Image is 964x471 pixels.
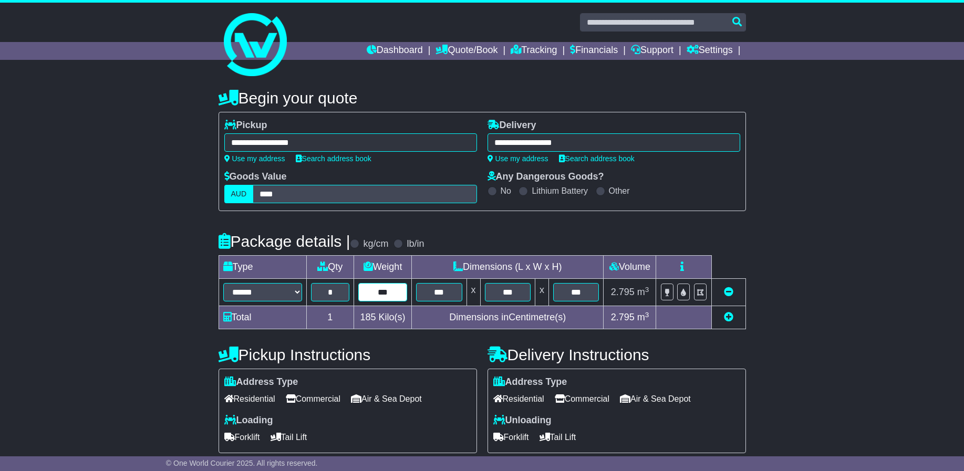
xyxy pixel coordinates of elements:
[296,154,371,163] a: Search address book
[219,233,350,250] h4: Package details |
[532,186,588,196] label: Lithium Battery
[286,391,340,407] span: Commercial
[724,287,733,297] a: Remove this item
[367,42,423,60] a: Dashboard
[488,154,548,163] a: Use my address
[354,306,412,329] td: Kilo(s)
[687,42,733,60] a: Settings
[493,429,529,445] span: Forklift
[219,306,306,329] td: Total
[166,459,318,467] span: © One World Courier 2025. All rights reserved.
[306,306,354,329] td: 1
[611,287,635,297] span: 2.795
[540,429,576,445] span: Tail Lift
[559,154,635,163] a: Search address book
[363,238,388,250] label: kg/cm
[360,312,376,322] span: 185
[611,312,635,322] span: 2.795
[645,286,649,294] sup: 3
[501,186,511,196] label: No
[555,391,609,407] span: Commercial
[271,429,307,445] span: Tail Lift
[631,42,673,60] a: Support
[637,312,649,322] span: m
[645,311,649,319] sup: 3
[224,415,273,426] label: Loading
[412,256,604,279] td: Dimensions (L x W x H)
[604,256,656,279] td: Volume
[219,346,477,363] h4: Pickup Instructions
[224,429,260,445] span: Forklift
[354,256,412,279] td: Weight
[224,171,287,183] label: Goods Value
[436,42,497,60] a: Quote/Book
[224,376,298,388] label: Address Type
[412,306,604,329] td: Dimensions in Centimetre(s)
[493,415,552,426] label: Unloading
[488,171,604,183] label: Any Dangerous Goods?
[306,256,354,279] td: Qty
[493,376,567,388] label: Address Type
[620,391,691,407] span: Air & Sea Depot
[224,154,285,163] a: Use my address
[609,186,630,196] label: Other
[535,279,548,306] td: x
[488,120,536,131] label: Delivery
[224,185,254,203] label: AUD
[493,391,544,407] span: Residential
[637,287,649,297] span: m
[724,312,733,322] a: Add new item
[219,256,306,279] td: Type
[224,391,275,407] span: Residential
[488,346,746,363] h4: Delivery Instructions
[224,120,267,131] label: Pickup
[511,42,557,60] a: Tracking
[351,391,422,407] span: Air & Sea Depot
[219,89,746,107] h4: Begin your quote
[570,42,618,60] a: Financials
[467,279,480,306] td: x
[407,238,424,250] label: lb/in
